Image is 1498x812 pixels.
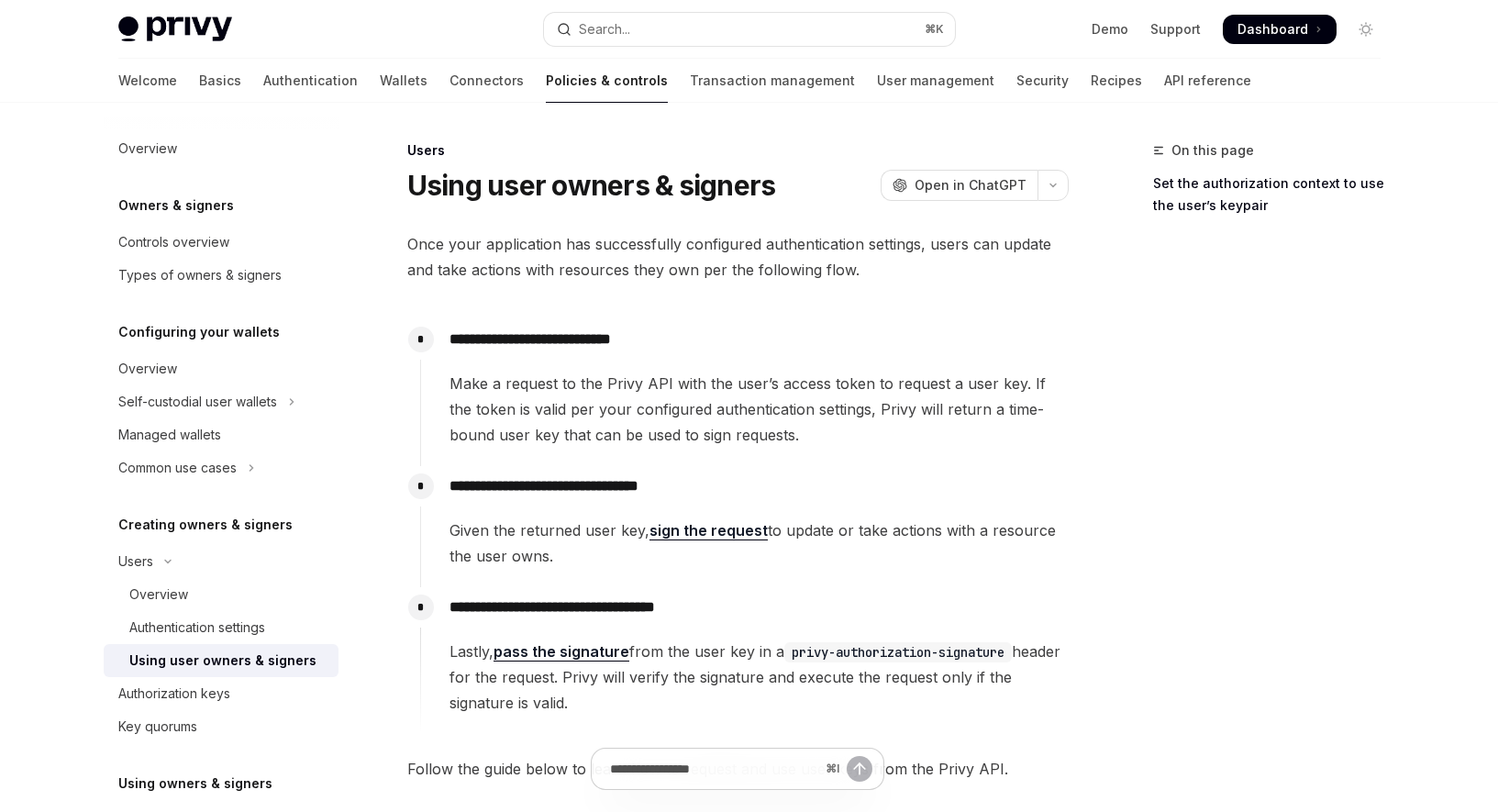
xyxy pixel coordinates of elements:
a: Key quorums [104,710,338,743]
a: Policies & controls [546,59,668,103]
button: Open search [544,13,955,46]
span: Make a request to the Privy API with the user’s access token to request a user key. If the token ... [449,371,1068,448]
button: Toggle Self-custodial user wallets section [104,385,338,418]
div: Overview [129,584,188,606]
a: Transaction management [690,59,855,103]
span: Lastly, from the user key in a header for the request. Privy will verify the signature and execut... [449,639,1068,716]
button: Toggle dark mode [1351,15,1381,44]
h5: Owners & signers [118,195,234,217]
code: privy-authorization-signature [784,642,1012,662]
a: Demo [1092,20,1128,39]
a: Support [1150,20,1201,39]
a: Dashboard [1223,15,1337,44]
a: Welcome [118,59,177,103]
a: Authentication settings [104,611,338,644]
div: Users [118,551,153,573]
span: ⌘ K [925,22,944,37]
div: Key quorums [118,716,197,738]
div: Authorization keys [118,683,230,705]
span: Given the returned user key, to update or take actions with a resource the user owns. [449,517,1068,569]
div: Managed wallets [118,424,221,446]
img: light logo [118,17,232,42]
a: Overview [104,578,338,611]
button: Send message [847,756,872,782]
h1: Using user owners & signers [407,169,776,202]
a: API reference [1164,59,1251,103]
div: Authentication settings [129,617,265,639]
h5: Creating owners & signers [118,514,293,536]
input: Ask a question... [610,749,818,789]
div: Controls overview [118,231,229,253]
div: Overview [118,358,177,380]
a: Using user owners & signers [104,644,338,677]
button: Toggle Users section [104,545,338,578]
a: Set the authorization context to use the user’s keypair [1153,169,1395,220]
button: Toggle Common use cases section [104,451,338,484]
a: Security [1016,59,1069,103]
a: User management [877,59,994,103]
div: Users [407,141,1069,160]
h5: Using owners & signers [118,773,272,795]
a: Types of owners & signers [104,259,338,292]
button: Open in ChatGPT [881,170,1038,201]
span: Once your application has successfully configured authentication settings, users can update and t... [407,231,1069,283]
span: Dashboard [1237,20,1308,39]
div: Common use cases [118,457,237,479]
div: Overview [118,138,177,160]
div: Types of owners & signers [118,264,282,286]
a: Authentication [263,59,358,103]
div: Self-custodial user wallets [118,391,277,413]
a: Recipes [1091,59,1142,103]
a: Controls overview [104,226,338,259]
span: On this page [1171,139,1254,161]
a: Authorization keys [104,677,338,710]
h5: Configuring your wallets [118,321,280,343]
a: Connectors [449,59,524,103]
a: Overview [104,132,338,165]
a: Wallets [380,59,427,103]
div: Search... [579,18,630,40]
div: Using user owners & signers [129,650,316,672]
a: pass the signature [494,642,629,662]
a: Overview [104,352,338,385]
a: Basics [199,59,241,103]
a: Managed wallets [104,418,338,451]
span: Open in ChatGPT [915,176,1026,195]
a: sign the request [649,521,768,540]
